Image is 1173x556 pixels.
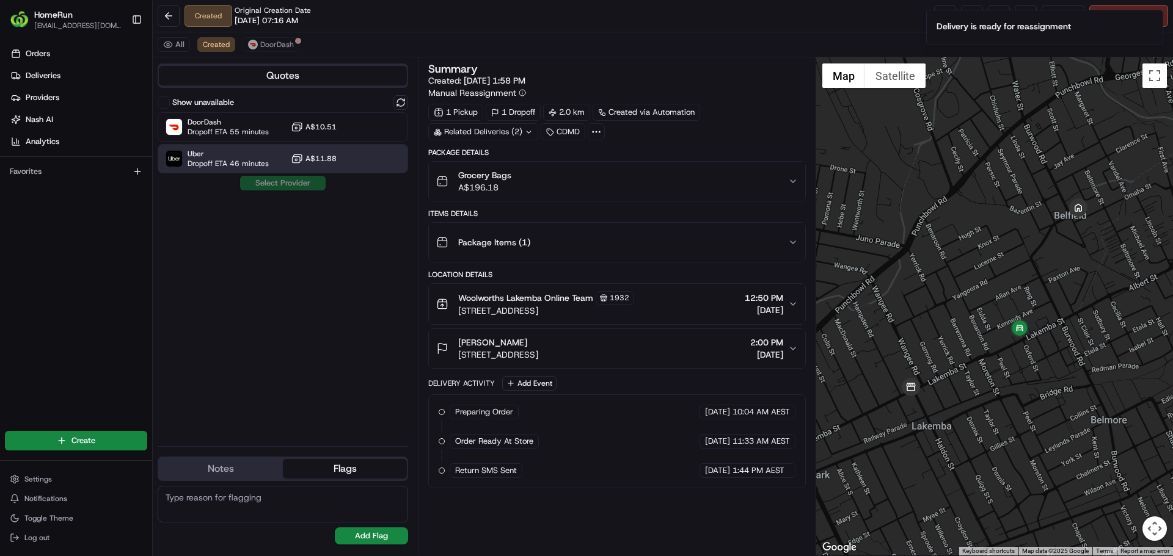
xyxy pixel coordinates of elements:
[745,304,783,316] span: [DATE]
[458,169,511,181] span: Grocery Bags
[750,336,783,348] span: 2:00 PM
[865,63,926,88] button: Show satellite imagery
[32,79,202,92] input: Clear
[166,119,182,135] img: DoorDash
[458,348,538,361] span: [STREET_ADDRESS]
[593,104,700,121] a: Created via Automation
[458,336,527,348] span: [PERSON_NAME]
[12,178,22,188] div: 📗
[291,121,337,133] button: A$10.51
[455,436,533,447] span: Order Ready At Store
[197,37,235,52] button: Created
[24,533,49,543] span: Log out
[428,270,805,280] div: Location Details
[822,63,865,88] button: Show street map
[541,123,585,140] div: CDMD
[291,153,337,165] button: A$11.88
[428,87,526,99] button: Manual Reassignment
[5,44,152,63] a: Orders
[1142,63,1167,88] button: Toggle fullscreen view
[429,223,805,262] button: Package Items (1)
[5,66,152,85] a: Deliveries
[1120,547,1169,554] a: Report a map error
[5,110,152,129] a: Nash AI
[428,87,516,99] span: Manual Reassignment
[283,459,407,478] button: Flags
[733,465,784,476] span: 1:44 PM AEST
[5,132,152,151] a: Analytics
[71,435,95,446] span: Create
[10,10,29,29] img: HomeRun
[5,490,147,507] button: Notifications
[26,136,59,147] span: Analytics
[705,406,730,417] span: [DATE]
[464,75,525,86] span: [DATE] 1:58 PM
[428,209,805,218] div: Items Details
[429,284,805,324] button: Woolworths Lakemba Online Team1932[STREET_ADDRESS]12:50 PM[DATE]
[42,129,155,139] div: We're available if you need us!
[248,40,258,49] img: doordash_logo_v2.png
[502,376,557,391] button: Add Event
[458,292,593,304] span: Woolworths Lakemba Online Team
[5,162,147,181] div: Favorites
[429,329,805,368] button: [PERSON_NAME][STREET_ADDRESS]2:00 PM[DATE]
[1142,516,1167,541] button: Map camera controls
[305,154,337,164] span: A$11.88
[172,97,234,108] label: Show unavailable
[98,172,201,194] a: 💻API Documentation
[86,206,148,216] a: Powered byPylon
[5,5,126,34] button: HomeRunHomeRun[EMAIL_ADDRESS][DOMAIN_NAME]
[243,37,299,52] button: DoorDash
[7,172,98,194] a: 📗Knowledge Base
[208,120,222,135] button: Start new chat
[5,431,147,450] button: Create
[428,148,805,157] div: Package Details
[188,149,269,159] span: Uber
[750,348,783,361] span: [DATE]
[122,207,148,216] span: Pylon
[5,510,147,527] button: Toggle Theme
[235,5,311,15] span: Original Creation Date
[24,177,93,189] span: Knowledge Base
[610,293,629,303] span: 1932
[429,162,805,201] button: Grocery BagsA$196.18
[733,436,790,447] span: 11:33 AM AEST
[335,527,408,544] button: Add Flag
[103,178,113,188] div: 💻
[458,305,634,317] span: [STREET_ADDRESS]
[260,40,294,49] span: DoorDash
[543,104,590,121] div: 2.0 km
[428,104,483,121] div: 1 Pickup
[733,406,790,417] span: 10:04 AM AEST
[159,459,283,478] button: Notes
[1007,317,1032,341] div: 1
[305,122,337,132] span: A$10.51
[1096,547,1113,554] a: Terms
[12,117,34,139] img: 1736555255976-a54dd68f-1ca7-489b-9aae-adbdc363a1c4
[705,465,730,476] span: [DATE]
[26,70,60,81] span: Deliveries
[458,236,530,248] span: Package Items ( 1 )
[486,104,541,121] div: 1 Dropoff
[166,151,182,167] img: Uber
[12,12,37,37] img: Nash
[235,15,298,26] span: [DATE] 07:16 AM
[428,378,495,388] div: Delivery Activity
[34,21,122,31] button: [EMAIL_ADDRESS][DOMAIN_NAME]
[24,513,73,523] span: Toggle Theme
[158,37,190,52] button: All
[1022,547,1089,554] span: Map data ©2025 Google
[24,494,67,504] span: Notifications
[12,49,222,68] p: Welcome 👋
[745,292,783,304] span: 12:50 PM
[159,66,407,85] button: Quotes
[428,63,478,74] h3: Summary
[42,117,200,129] div: Start new chat
[819,540,860,555] img: Google
[428,123,538,140] div: Related Deliveries (2)
[188,159,269,168] span: Dropoff ETA 46 minutes
[455,465,517,476] span: Return SMS Sent
[188,127,269,137] span: Dropoff ETA 55 minutes
[34,9,73,21] button: HomeRun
